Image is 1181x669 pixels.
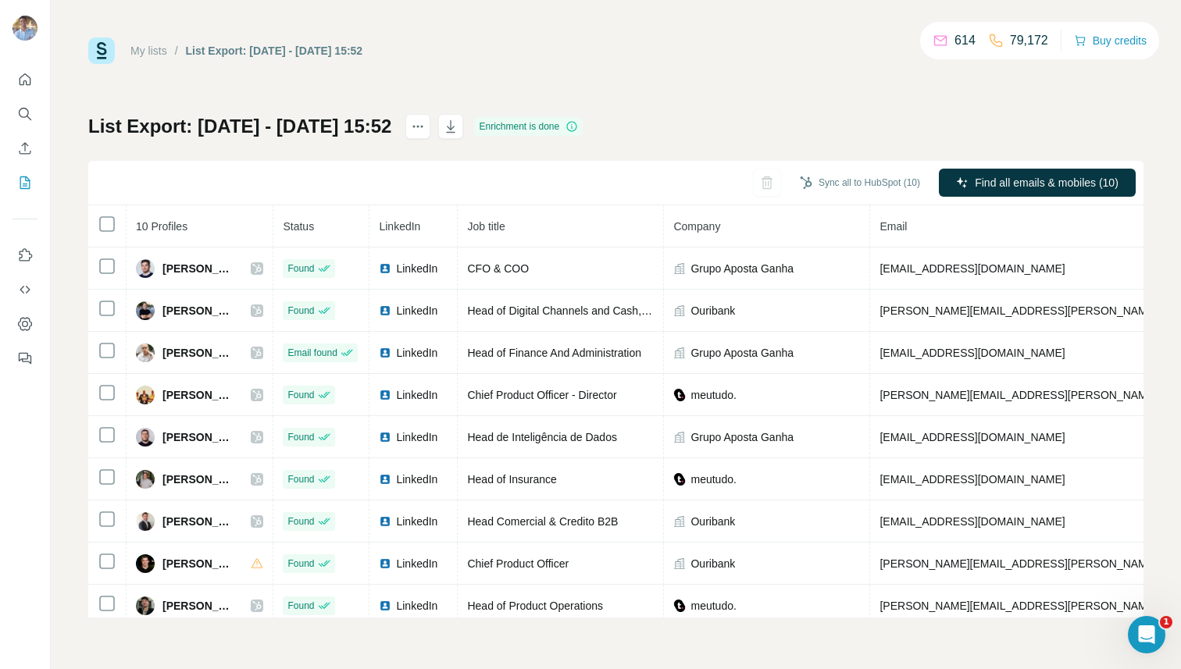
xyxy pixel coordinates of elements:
button: Dashboard [12,310,37,338]
span: Ouribank [690,556,735,571]
span: Found [287,388,314,402]
h1: List Export: [DATE] - [DATE] 15:52 [88,114,391,139]
span: [EMAIL_ADDRESS][DOMAIN_NAME] [880,347,1065,359]
button: actions [405,114,430,139]
li: / [175,43,178,59]
p: 614 [954,31,976,50]
span: Head de Inteligência de Dados [467,431,616,443]
img: Avatar [136,470,155,489]
button: Use Surfe API [12,276,37,304]
span: Status [283,220,314,233]
span: Found [287,557,314,571]
span: [PERSON_NAME] [162,261,235,276]
span: Head of Finance And Administration [467,347,641,359]
img: LinkedIn logo [379,262,391,275]
button: Search [12,100,37,128]
span: [EMAIL_ADDRESS][DOMAIN_NAME] [880,262,1065,275]
img: Avatar [136,596,155,615]
img: LinkedIn logo [379,473,391,486]
img: company-logo [673,600,686,612]
span: Ouribank [690,514,735,529]
img: Avatar [136,259,155,278]
span: Found [287,472,314,486]
a: My lists [130,44,167,57]
span: [PERSON_NAME] [162,345,235,361]
span: LinkedIn [396,429,437,445]
button: Find all emails & mobiles (10) [939,169,1136,197]
span: [EMAIL_ADDRESS][DOMAIN_NAME] [880,431,1065,443]
img: Avatar [136,554,155,573]
iframe: Intercom live chat [1128,616,1165,653]
span: LinkedIn [396,472,437,487]
img: LinkedIn logo [379,431,391,443]
span: meutudo. [690,472,736,487]
span: LinkedIn [396,514,437,529]
span: [PERSON_NAME] [162,598,235,614]
img: company-logo [673,389,686,401]
span: 10 Profiles [136,220,187,233]
button: Quick start [12,66,37,94]
img: LinkedIn logo [379,600,391,612]
div: List Export: [DATE] - [DATE] 15:52 [186,43,363,59]
span: meutudo. [690,598,736,614]
span: LinkedIn [379,220,420,233]
span: Job title [467,220,505,233]
span: Found [287,599,314,613]
button: My lists [12,169,37,197]
span: [PERSON_NAME] [162,556,235,571]
span: Found [287,514,314,528]
span: [EMAIL_ADDRESS][DOMAIN_NAME] [880,473,1065,486]
img: LinkedIn logo [379,304,391,317]
span: Grupo Aposta Ganha [690,429,794,445]
span: LinkedIn [396,556,437,571]
span: Grupo Aposta Ganha [690,345,794,361]
img: Avatar [136,512,155,531]
span: [PERSON_NAME] [162,514,235,529]
div: Enrichment is done [474,117,583,136]
span: LinkedIn [396,598,437,614]
span: Ouribank [690,303,735,318]
span: Chief Product Officer - Director [467,389,616,401]
span: Grupo Aposta Ganha [690,261,794,276]
span: 1 [1160,616,1172,628]
span: LinkedIn [396,303,437,318]
p: 79,172 [1010,31,1048,50]
span: [PERSON_NAME] [162,429,235,445]
span: LinkedIn [396,261,437,276]
span: Head of Digital Channels and Cash, Payments, and Exchange Products [467,304,815,317]
span: [PERSON_NAME] [162,472,235,487]
img: Avatar [136,301,155,320]
img: Surfe Logo [88,37,115,64]
img: LinkedIn logo [379,347,391,359]
img: Avatar [136,428,155,447]
span: Found [287,262,314,276]
span: Email found [287,346,337,360]
span: Found [287,430,314,444]
span: Company [673,220,720,233]
button: Buy credits [1074,30,1147,52]
span: [PERSON_NAME] [162,303,235,318]
span: Head of Product Operations [467,600,603,612]
span: Head Comercial & Credito B2B [467,515,618,528]
img: LinkedIn logo [379,389,391,401]
img: LinkedIn logo [379,557,391,570]
button: Use Surfe on LinkedIn [12,241,37,269]
span: LinkedIn [396,345,437,361]
span: [EMAIL_ADDRESS][DOMAIN_NAME] [880,515,1065,528]
img: Avatar [136,343,155,362]
span: [PERSON_NAME] [162,387,235,403]
span: Chief Product Officer [467,557,569,570]
span: CFO & COO [467,262,529,275]
span: Find all emails & mobiles (10) [975,175,1119,190]
button: Enrich CSV [12,134,37,162]
img: company-logo [673,473,686,486]
span: meutudo. [690,387,736,403]
button: Sync all to HubSpot (10) [789,171,931,194]
span: LinkedIn [396,387,437,403]
span: Email [880,220,907,233]
span: Head of Insurance [467,473,556,486]
img: Avatar [136,386,155,404]
img: LinkedIn logo [379,515,391,528]
button: Feedback [12,344,37,372]
span: Found [287,304,314,318]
